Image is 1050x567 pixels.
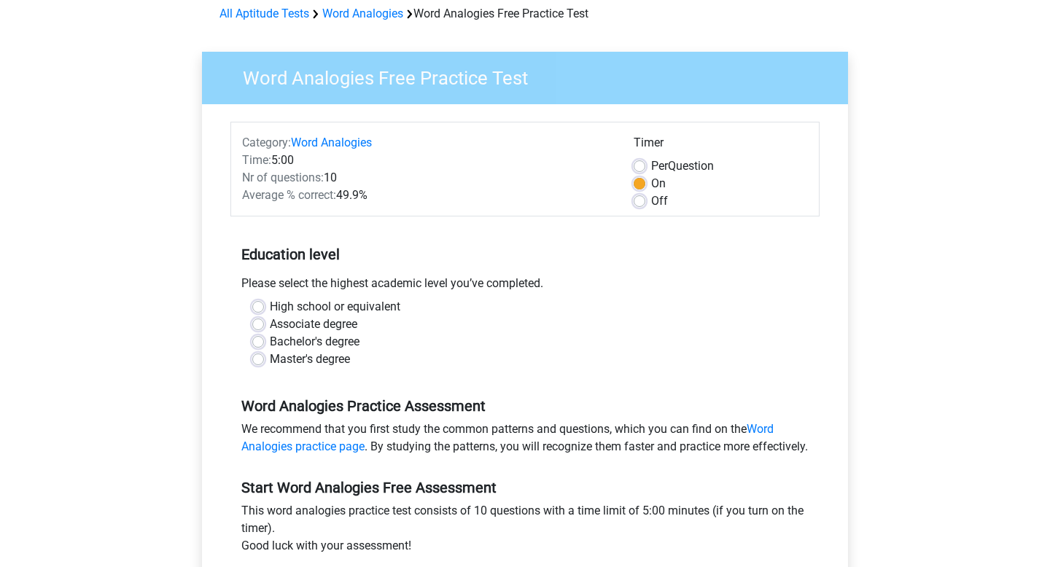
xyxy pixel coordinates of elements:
div: We recommend that you first study the common patterns and questions, which you can find on the . ... [230,421,820,461]
div: 10 [231,169,623,187]
a: Word Analogies [291,136,372,149]
label: Master's degree [270,351,350,368]
label: Associate degree [270,316,357,333]
div: Timer [634,134,808,157]
span: Per [651,159,668,173]
div: 49.9% [231,187,623,204]
span: Category: [242,136,291,149]
span: Time: [242,153,271,167]
h5: Start Word Analogies Free Assessment [241,479,809,496]
span: Nr of questions: [242,171,324,184]
div: 5:00 [231,152,623,169]
a: All Aptitude Tests [219,7,309,20]
h3: Word Analogies Free Practice Test [225,61,837,90]
div: This word analogies practice test consists of 10 questions with a time limit of 5:00 minutes (if ... [230,502,820,560]
div: Word Analogies Free Practice Test [214,5,836,23]
a: Word Analogies [322,7,403,20]
label: Off [651,192,668,210]
label: Question [651,157,714,175]
label: Bachelor's degree [270,333,359,351]
div: Please select the highest academic level you’ve completed. [230,275,820,298]
span: Average % correct: [242,188,336,202]
label: High school or equivalent [270,298,400,316]
label: On [651,175,666,192]
h5: Word Analogies Practice Assessment [241,397,809,415]
h5: Education level [241,240,809,269]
